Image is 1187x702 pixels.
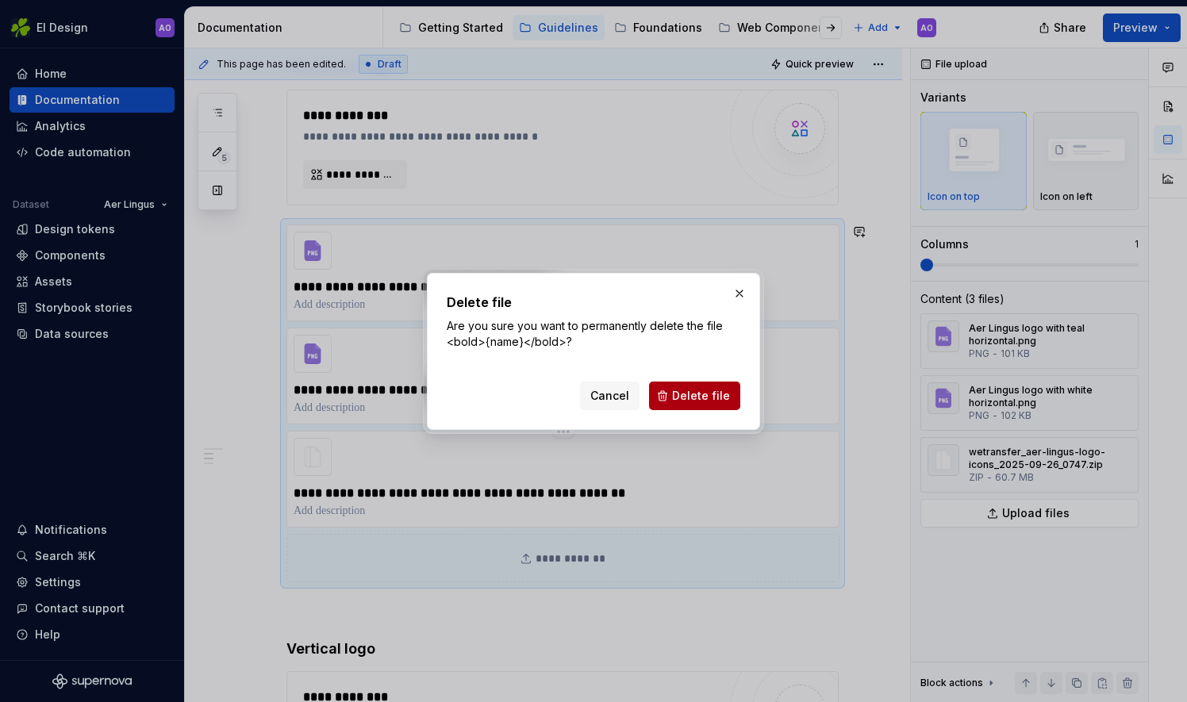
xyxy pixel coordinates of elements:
[590,388,629,404] span: Cancel
[672,388,730,404] span: Delete file
[447,318,740,350] p: Are you sure you want to permanently delete the file <bold>{name}</bold>?
[580,382,640,410] button: Cancel
[649,382,740,410] button: Delete file
[447,293,740,312] h2: Delete file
